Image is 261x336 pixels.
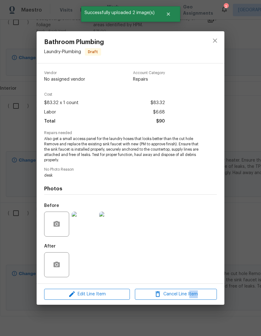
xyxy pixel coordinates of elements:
span: Laundry - Plumbing [44,50,81,54]
span: $83.32 [151,98,165,108]
span: Vendor [44,71,85,75]
span: Labor [44,108,56,117]
span: Draft [85,49,100,55]
span: No assigned vendor [44,76,85,83]
span: $6.68 [153,108,165,117]
span: Successfully uploaded 2 image(s) [81,6,158,19]
span: Repairs needed [44,131,217,135]
button: Close [158,8,179,20]
button: Cancel Line Item [135,289,217,300]
span: Repairs [133,76,165,83]
span: Account Category [133,71,165,75]
span: Also get a small access panel for the laundry hoses that looks better than the cut hole Remove an... [44,136,200,163]
h5: After [44,244,56,248]
span: No Photo Reason [44,168,217,172]
span: Edit Line Item [46,290,128,298]
span: Cancel Line Item [137,290,215,298]
button: close [207,33,223,48]
h5: Before [44,203,59,208]
span: Cost [44,93,165,97]
span: desk [44,173,200,178]
span: $83.32 x 1 count [44,98,79,108]
span: $90 [156,117,165,126]
span: Bathroom Plumbing [44,39,104,46]
span: Total [44,117,55,126]
button: Edit Line Item [44,289,130,300]
div: 2 [224,4,228,10]
h4: Photos [44,186,217,192]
